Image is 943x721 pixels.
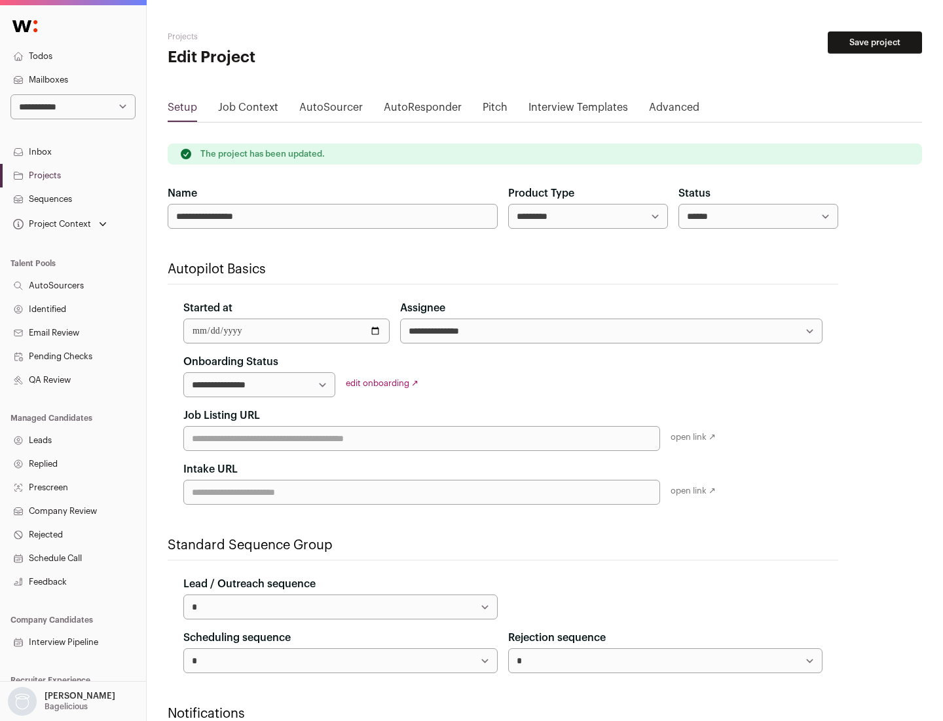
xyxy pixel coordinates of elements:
a: Pitch [483,100,508,121]
label: Product Type [508,185,574,201]
label: Rejection sequence [508,630,606,646]
a: Job Context [218,100,278,121]
div: Project Context [10,219,91,229]
button: Save project [828,31,922,54]
h2: Autopilot Basics [168,260,838,279]
img: Wellfound [5,13,45,39]
p: The project has been updated. [200,149,325,159]
a: Advanced [649,100,699,121]
label: Name [168,185,197,201]
img: nopic.png [8,687,37,716]
button: Open dropdown [10,215,109,233]
label: Lead / Outreach sequence [183,576,316,592]
a: Interview Templates [528,100,628,121]
h2: Projects [168,31,419,42]
button: Open dropdown [5,687,118,716]
p: [PERSON_NAME] [45,691,115,701]
label: Onboarding Status [183,354,278,370]
label: Started at [183,300,232,316]
label: Status [678,185,711,201]
h2: Standard Sequence Group [168,536,838,555]
label: Job Listing URL [183,408,260,423]
a: AutoResponder [384,100,462,121]
p: Bagelicious [45,701,88,712]
label: Scheduling sequence [183,630,291,646]
a: Setup [168,100,197,121]
label: Assignee [400,300,445,316]
a: AutoSourcer [299,100,363,121]
a: edit onboarding ↗ [346,379,418,387]
h1: Edit Project [168,47,419,68]
label: Intake URL [183,461,238,477]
